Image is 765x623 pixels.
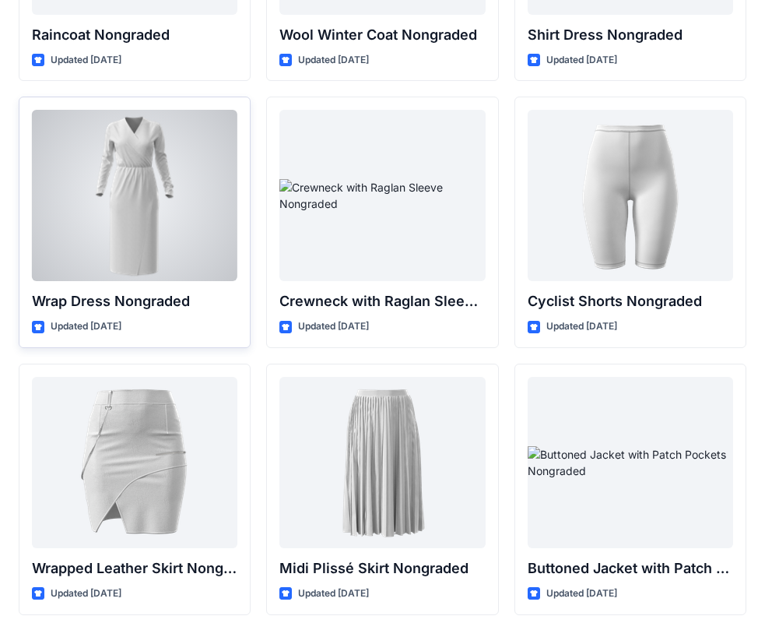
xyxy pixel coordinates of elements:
p: Wrap Dress Nongraded [32,290,237,312]
p: Wrapped Leather Skirt Nongraded [32,558,237,579]
a: Cyclist Shorts Nongraded [528,110,733,281]
p: Updated [DATE] [546,586,617,602]
p: Updated [DATE] [51,52,121,69]
a: Midi Plissé Skirt Nongraded [279,377,485,548]
p: Cyclist Shorts Nongraded [528,290,733,312]
p: Updated [DATE] [298,319,369,335]
p: Updated [DATE] [298,52,369,69]
a: Wrapped Leather Skirt Nongraded [32,377,237,548]
a: Crewneck with Raglan Sleeve Nongraded [279,110,485,281]
p: Updated [DATE] [51,586,121,602]
p: Crewneck with Raglan Sleeve Nongraded [279,290,485,312]
p: Updated [DATE] [546,52,617,69]
p: Buttoned Jacket with Patch Pockets Nongraded [528,558,733,579]
a: Wrap Dress Nongraded [32,110,237,281]
p: Updated [DATE] [51,319,121,335]
a: Buttoned Jacket with Patch Pockets Nongraded [528,377,733,548]
p: Wool Winter Coat Nongraded [279,24,485,46]
p: Raincoat Nongraded [32,24,237,46]
p: Midi Plissé Skirt Nongraded [279,558,485,579]
p: Updated [DATE] [298,586,369,602]
p: Updated [DATE] [546,319,617,335]
p: Shirt Dress Nongraded [528,24,733,46]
